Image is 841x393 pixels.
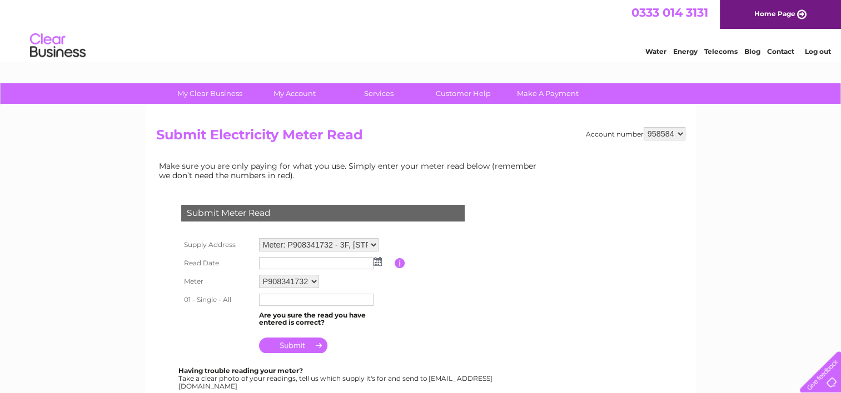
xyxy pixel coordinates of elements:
[29,29,86,63] img: logo.png
[374,257,382,266] img: ...
[256,309,395,330] td: Are you sure the read you have entered is correct?
[767,47,794,56] a: Contact
[248,83,340,104] a: My Account
[178,367,494,390] div: Take a clear photo of your readings, tell us which supply it's for and send to [EMAIL_ADDRESS][DO...
[704,47,738,56] a: Telecoms
[502,83,594,104] a: Make A Payment
[178,366,303,375] b: Having trouble reading your meter?
[178,291,256,309] th: 01 - Single - All
[156,159,545,182] td: Make sure you are only paying for what you use. Simply enter your meter read below (remember we d...
[156,127,685,148] h2: Submit Electricity Meter Read
[164,83,256,104] a: My Clear Business
[333,83,425,104] a: Services
[181,205,465,221] div: Submit Meter Read
[178,272,256,291] th: Meter
[178,235,256,254] th: Supply Address
[744,47,760,56] a: Blog
[645,47,666,56] a: Water
[158,6,684,54] div: Clear Business is a trading name of Verastar Limited (registered in [GEOGRAPHIC_DATA] No. 3667643...
[804,47,830,56] a: Log out
[586,127,685,140] div: Account number
[673,47,698,56] a: Energy
[417,83,509,104] a: Customer Help
[631,6,708,19] a: 0333 014 3131
[259,337,327,353] input: Submit
[178,254,256,272] th: Read Date
[395,258,405,268] input: Information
